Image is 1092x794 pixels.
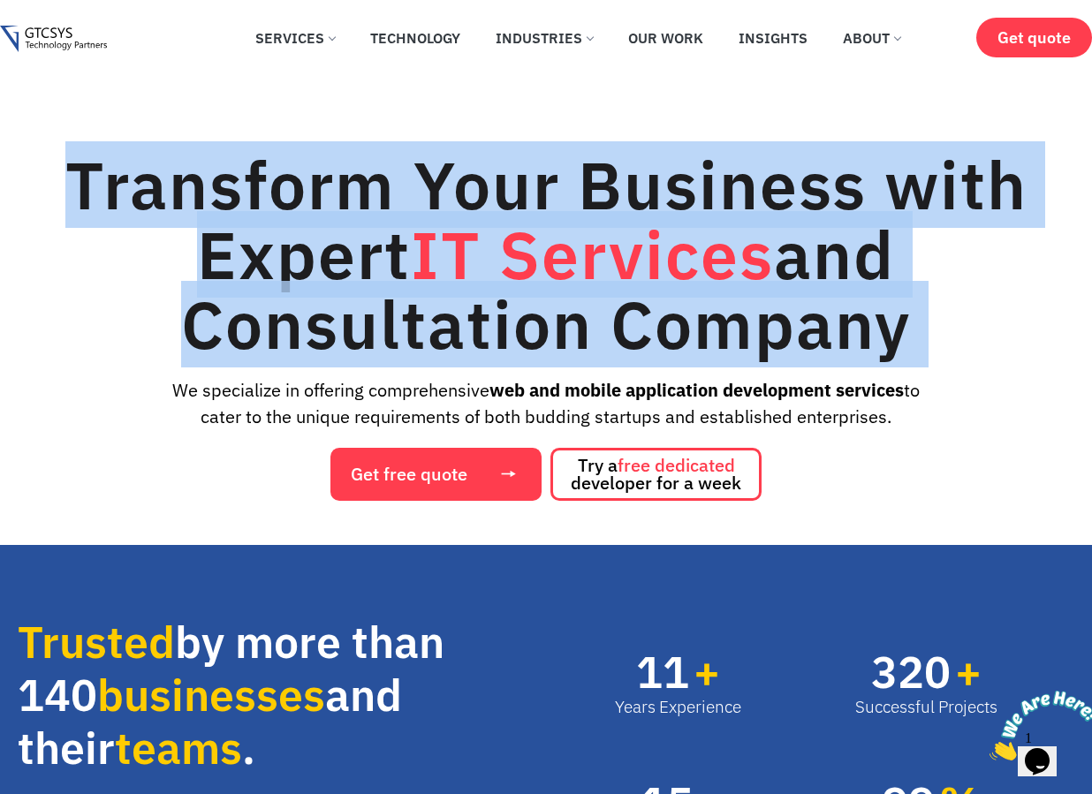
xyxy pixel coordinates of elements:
[982,684,1092,768] iframe: chat widget
[242,19,348,57] a: Services
[115,719,242,776] span: teams
[18,616,542,775] h2: by more than 140 and their .
[636,650,689,694] span: 11
[351,465,467,483] span: Get free quote
[830,19,914,57] a: About
[997,28,1071,47] span: Get quote
[615,694,741,720] div: Years Experience
[618,453,735,477] span: free dedicated
[489,378,904,402] strong: web and mobile application development services
[18,150,1074,359] h1: Transform Your Business with Expert and Consultation Company
[357,19,474,57] a: Technology
[18,613,175,670] span: Trusted
[615,19,717,57] a: Our Work
[976,18,1092,57] a: Get quote
[725,19,821,57] a: Insights
[694,650,741,694] span: +
[855,694,997,720] div: Successful Projects
[330,448,542,501] a: Get free quote
[482,19,606,57] a: Industries
[550,448,762,501] a: Try afree dedicated developer for a week
[571,457,741,492] span: Try a developer for a week
[7,7,14,22] span: 1
[411,211,774,298] span: IT Services
[7,7,117,77] img: Chat attention grabber
[871,650,951,694] span: 320
[955,650,997,694] span: +
[97,666,325,723] span: businesses
[18,377,1074,430] div: We specialize in offering comprehensive to cater to the unique requirements of both budding start...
